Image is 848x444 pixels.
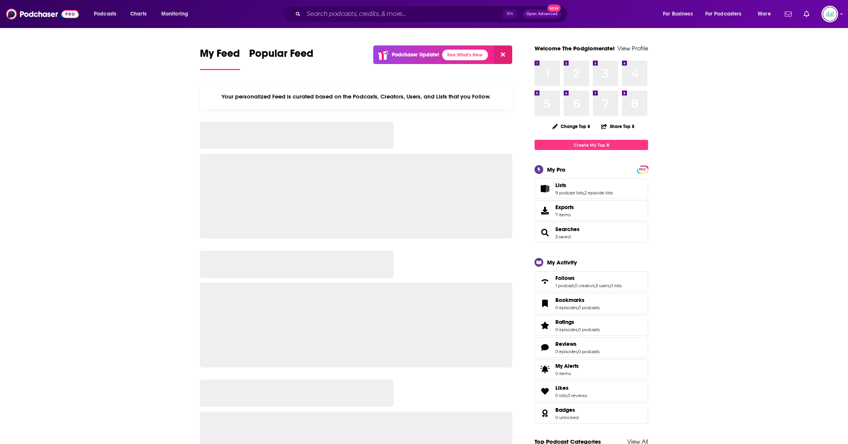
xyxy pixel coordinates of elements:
a: Bookmarks [537,298,552,309]
span: ⌘ K [503,9,517,19]
span: , [577,327,578,332]
span: My Alerts [537,364,552,375]
a: 0 podcasts [578,327,600,332]
span: Follows [535,271,648,292]
a: 2 episode lists [585,190,613,195]
a: PRO [638,166,647,172]
a: 0 creators [575,283,595,288]
span: Ratings [555,319,574,325]
a: Show notifications dropdown [782,8,795,20]
span: More [758,9,771,19]
a: Likes [537,386,552,397]
a: 9 podcast lists [555,190,584,195]
span: Bookmarks [555,297,585,303]
a: Reviews [555,341,600,347]
a: Lists [555,182,613,189]
p: Podchaser Update! [392,52,439,58]
button: open menu [156,8,198,20]
a: View Profile [617,45,648,52]
button: open menu [658,8,702,20]
button: Show profile menu [821,6,838,22]
a: My Alerts [535,359,648,380]
a: Bookmarks [555,297,600,303]
span: New [547,5,561,12]
a: 0 unlocked [555,415,578,420]
span: , [577,349,578,354]
a: Welcome The Podglomerate! [535,45,615,52]
div: Your personalized Feed is curated based on the Podcasts, Creators, Users, and Lists that you Follow. [200,84,512,109]
div: Search podcasts, credits, & more... [290,5,575,23]
div: My Activity [547,259,577,266]
a: 3 users [595,283,609,288]
span: Charts [130,9,147,19]
a: Show notifications dropdown [801,8,812,20]
span: For Podcasters [705,9,742,19]
span: Searches [535,222,648,243]
span: Bookmarks [535,293,648,314]
span: , [595,283,595,288]
span: My Feed [200,47,240,64]
span: , [577,305,578,310]
button: Open AdvancedNew [523,9,561,19]
a: 0 podcasts [578,305,600,310]
a: See What's New [442,50,488,60]
a: Likes [555,385,587,391]
a: Searches [537,227,552,238]
button: open menu [753,8,780,20]
a: 0 reviews [567,393,587,398]
span: Badges [535,403,648,424]
button: open menu [89,8,126,20]
span: 7 items [555,212,574,217]
a: Follows [555,275,622,281]
a: 0 lists [555,393,567,398]
a: 0 podcasts [578,349,600,354]
a: Badges [555,406,578,413]
span: Lists [555,182,566,189]
button: open menu [700,8,753,20]
a: 0 episodes [555,305,577,310]
a: Popular Feed [249,47,313,70]
span: PRO [638,167,647,172]
span: , [584,190,585,195]
span: My Alerts [555,363,579,369]
a: Lists [537,183,552,194]
a: 0 lists [610,283,622,288]
a: Follows [537,276,552,287]
span: Popular Feed [249,47,313,64]
span: , [574,283,575,288]
a: Ratings [537,320,552,331]
a: 3 saved [555,234,571,239]
span: Exports [537,205,552,216]
span: Open Advanced [526,12,558,16]
input: Search podcasts, credits, & more... [304,8,503,20]
img: User Profile [821,6,838,22]
span: Exports [555,204,574,211]
span: Reviews [535,337,648,358]
a: Ratings [555,319,600,325]
button: Change Top 8 [548,122,595,131]
span: Likes [535,381,648,402]
span: Follows [555,275,575,281]
span: Ratings [535,315,648,336]
span: For Business [663,9,693,19]
a: 0 episodes [555,327,577,332]
span: Monitoring [161,9,188,19]
span: Podcasts [94,9,116,19]
a: Create My Top 8 [535,140,648,150]
a: Charts [125,8,151,20]
a: Exports [535,200,648,221]
button: Share Top 8 [601,119,635,134]
img: Podchaser - Follow, Share and Rate Podcasts [6,7,79,21]
span: Likes [555,385,569,391]
span: 0 items [555,371,579,376]
div: My Pro [547,166,566,173]
a: My Feed [200,47,240,70]
a: Searches [555,226,580,233]
span: Reviews [555,341,577,347]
